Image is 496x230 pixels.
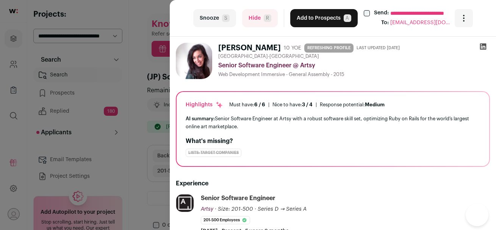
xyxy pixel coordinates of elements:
[242,9,278,27] button: HideR
[466,204,488,226] iframe: Help Scout Beacon - Open
[272,102,313,108] div: Nice to have:
[186,116,215,121] span: AI summary:
[176,43,212,79] img: f74900694f20678cf0cb817def7214c99a2b50b9d5d3054efad76156ab1175fb
[218,43,281,53] h1: [PERSON_NAME]
[390,19,451,27] span: [EMAIL_ADDRESS][DOMAIN_NAME]
[304,44,354,53] span: REFRESHING PROFILE
[186,149,241,157] div: Lists: Target Companies
[186,115,480,131] div: Senior Software Engineer at Artsy with a robust software skill set, optimizing Ruby on Rails for ...
[255,205,256,213] span: ·
[381,19,389,27] div: To:
[218,61,490,70] div: Senior Software Engineer @ Artsy
[455,9,473,27] button: Open dropdown
[201,194,275,202] div: Senior Software Engineer
[215,207,253,212] span: · Size: 201-500
[218,53,319,59] span: [GEOGRAPHIC_DATA]-[GEOGRAPHIC_DATA]
[176,179,490,188] h2: Experience
[186,101,223,109] div: Highlights
[229,102,265,108] div: Must have:
[320,102,385,108] div: Response potential:
[186,137,480,146] h2: What's missing?
[176,194,194,212] img: 81dc2bdbf7b9624d3b0adbe77f9fd76294625ce587b6b1a19db4646a8000663c.jpg
[357,45,400,51] span: Last updated [DATE]
[258,207,307,212] span: Series D → Series A
[201,207,213,212] span: Artsy
[284,44,301,52] div: 10 YOE
[374,9,389,17] label: Send:
[229,102,385,108] ul: | |
[344,14,351,22] span: A
[264,14,271,22] span: R
[193,9,236,27] button: SnoozeS
[218,71,490,78] div: Web Development Immersive - General Assembly - 2015
[290,9,358,27] button: Add to ProspectsA
[201,216,250,224] li: 201-500 employees
[254,102,265,107] span: 6 / 6
[365,102,385,107] span: Medium
[222,14,230,22] span: S
[302,102,313,107] span: 3 / 4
